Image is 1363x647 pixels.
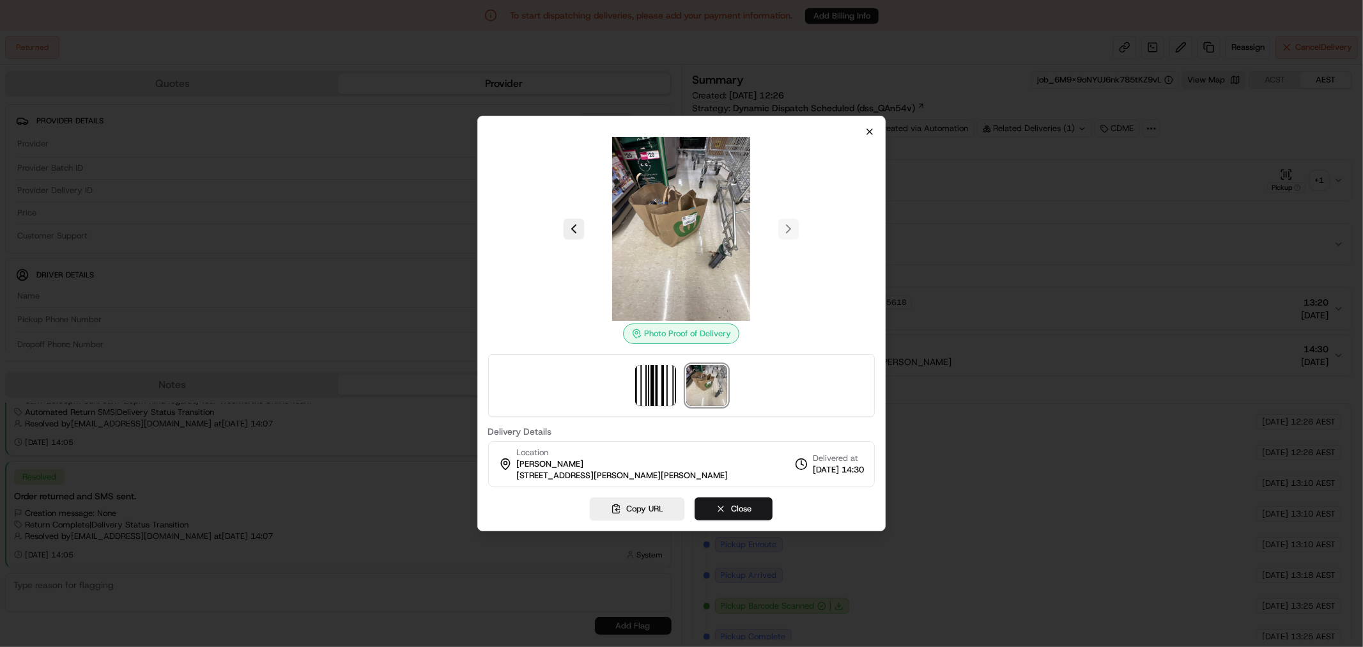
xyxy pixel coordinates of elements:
div: Photo Proof of Delivery [623,323,739,344]
img: photo_proof_of_delivery image [589,137,773,321]
span: [PERSON_NAME] [517,458,584,470]
label: Delivery Details [488,427,875,436]
span: Delivered at [813,453,864,464]
button: Copy URL [590,497,684,520]
span: [STREET_ADDRESS][PERSON_NAME][PERSON_NAME] [517,470,728,481]
img: photo_proof_of_delivery image [686,365,727,406]
span: Location [517,447,549,458]
button: Close [695,497,773,520]
img: barcode_scan_on_pickup image [635,365,676,406]
span: [DATE] 14:30 [813,464,864,476]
